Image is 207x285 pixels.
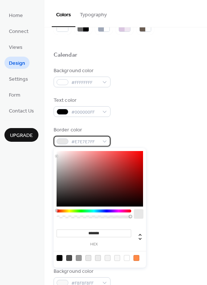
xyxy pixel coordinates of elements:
div: Text color [54,97,109,104]
a: Connect [4,25,33,37]
div: rgb(0, 0, 0) [57,255,62,261]
div: rgb(153, 153, 153) [76,255,82,261]
div: rgb(255, 255, 255) [124,255,130,261]
a: Form [4,88,25,101]
a: Contact Us [4,104,38,117]
span: Settings [9,76,28,83]
span: Views [9,44,23,51]
a: Views [4,41,27,53]
label: hex [57,242,131,247]
a: Settings [4,73,33,85]
span: Design [9,60,25,67]
div: Border color [54,126,109,134]
div: Calendar [54,51,77,59]
span: Upgrade [10,132,33,140]
div: Background color [54,67,109,75]
div: rgb(248, 248, 248) [114,255,120,261]
span: Home [9,12,23,20]
button: Upgrade [4,128,38,142]
span: #E7E7E7FF [71,138,99,146]
span: #000000FF [71,108,99,116]
span: Form [9,91,20,99]
div: rgb(235, 235, 235) [95,255,101,261]
span: Connect [9,28,28,36]
a: Design [4,57,30,69]
div: rgb(255, 137, 70) [133,255,139,261]
a: Home [4,9,27,21]
span: #FFFFFFFF [71,79,99,87]
div: rgb(231, 231, 231) [85,255,91,261]
span: Contact Us [9,107,34,115]
div: Background color [54,268,109,275]
div: rgb(243, 243, 243) [105,255,111,261]
div: rgb(74, 74, 74) [66,255,72,261]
